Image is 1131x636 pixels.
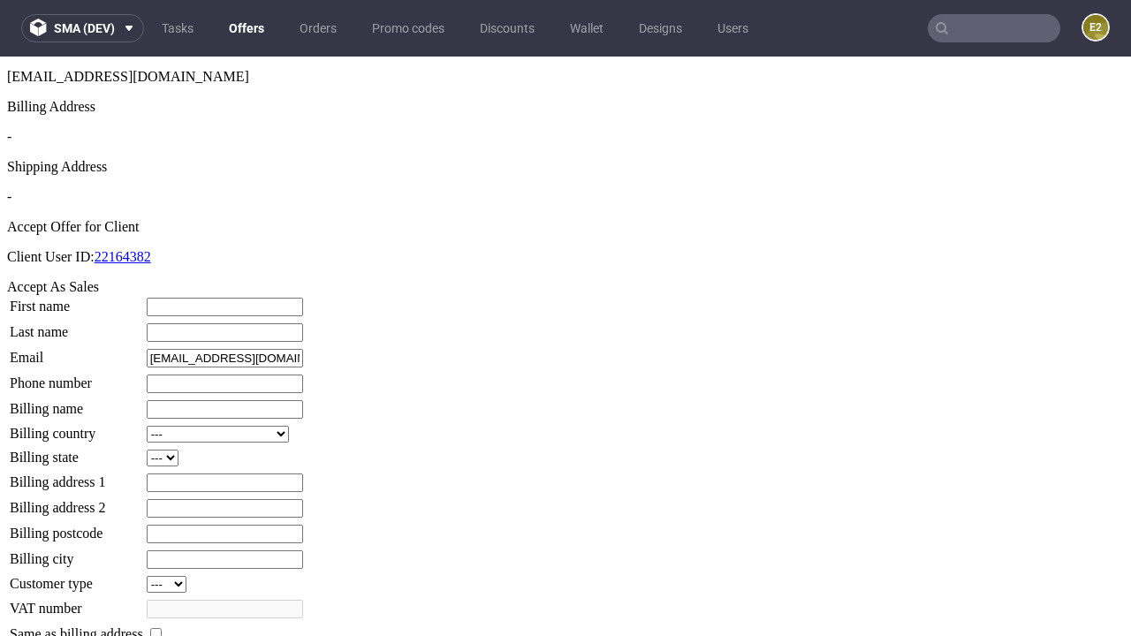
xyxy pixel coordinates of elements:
[7,12,249,27] span: [EMAIL_ADDRESS][DOMAIN_NAME]
[21,14,144,42] button: sma (dev)
[9,493,144,513] td: Billing city
[361,14,455,42] a: Promo codes
[54,22,115,34] span: sma (dev)
[7,72,11,87] span: -
[9,368,144,387] td: Billing country
[9,416,144,436] td: Billing address 1
[9,568,144,587] td: Same as billing address
[95,193,151,208] a: 22164382
[9,240,144,261] td: First name
[9,442,144,462] td: Billing address 2
[9,519,144,537] td: Customer type
[628,14,693,42] a: Designs
[9,542,144,563] td: VAT number
[9,291,144,312] td: Email
[7,223,1124,238] div: Accept As Sales
[7,193,1124,208] p: Client User ID:
[559,14,614,42] a: Wallet
[9,343,144,363] td: Billing name
[707,14,759,42] a: Users
[7,163,1124,178] div: Accept Offer for Client
[469,14,545,42] a: Discounts
[151,14,204,42] a: Tasks
[1083,15,1108,40] figcaption: e2
[7,132,11,148] span: -
[289,14,347,42] a: Orders
[9,392,144,411] td: Billing state
[9,467,144,488] td: Billing postcode
[218,14,275,42] a: Offers
[9,266,144,286] td: Last name
[9,317,144,337] td: Phone number
[7,102,1124,118] div: Shipping Address
[7,42,1124,58] div: Billing Address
